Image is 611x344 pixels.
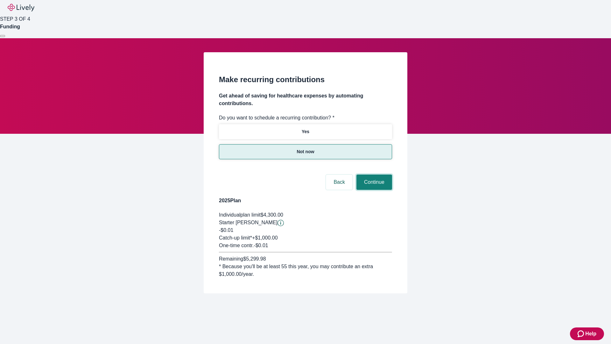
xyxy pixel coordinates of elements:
span: Catch-up limit* [219,235,252,240]
img: Lively [8,4,34,11]
button: Not now [219,144,392,159]
span: - $0.01 [254,243,268,248]
span: One-time contr. [219,243,254,248]
p: Not now [297,148,314,155]
span: Help [585,330,596,338]
svg: Zendesk support icon [578,330,585,338]
span: Remaining [219,256,243,262]
span: $5,299.98 [243,256,266,262]
svg: Starter penny details [277,220,284,226]
button: Back [326,175,353,190]
span: Starter [PERSON_NAME] [219,220,277,225]
h2: Make recurring contributions [219,74,392,85]
button: Yes [219,124,392,139]
p: Yes [302,128,309,135]
button: Zendesk support iconHelp [570,327,604,340]
span: + $1,000.00 [252,235,278,240]
div: * Because you'll be at least 55 this year, you may contribute an extra $1,000.00 /year. [219,263,392,278]
span: -$0.01 [219,227,233,233]
label: Do you want to schedule a recurring contribution? * [219,114,334,122]
button: Continue [356,175,392,190]
h4: 2025 Plan [219,197,392,204]
span: $4,300.00 [261,212,283,218]
button: Lively will contribute $0.01 to establish your account [277,220,284,226]
span: Individual plan limit [219,212,261,218]
h4: Get ahead of saving for healthcare expenses by automating contributions. [219,92,392,107]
